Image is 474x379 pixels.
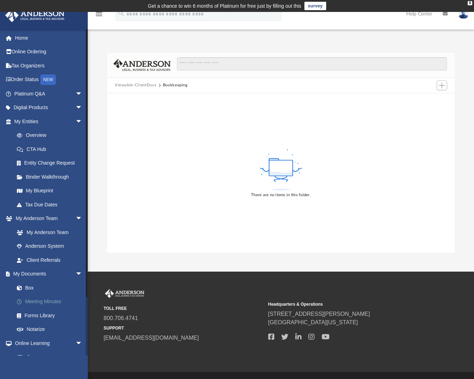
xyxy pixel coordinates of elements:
[75,114,90,129] span: arrow_drop_down
[104,305,263,312] small: TOLL FREE
[104,325,263,331] small: SUPPORT
[10,239,90,253] a: Anderson System
[10,281,90,295] a: Box
[163,82,188,88] button: Bookkeeping
[5,31,93,45] a: Home
[104,335,199,341] a: [EMAIL_ADDRESS][DOMAIN_NAME]
[3,8,67,22] img: Anderson Advisors Platinum Portal
[75,87,90,101] span: arrow_drop_down
[10,225,86,239] a: My Anderson Team
[117,9,125,17] i: search
[304,2,326,10] a: survey
[10,198,93,212] a: Tax Due Dates
[95,10,103,18] i: menu
[10,295,93,309] a: Meeting Minutes
[5,87,93,101] a: Platinum Q&Aarrow_drop_down
[5,59,93,73] a: Tax Organizers
[10,323,93,337] a: Notarize
[10,142,93,156] a: CTA Hub
[468,1,472,5] div: close
[268,319,358,325] a: [GEOGRAPHIC_DATA][US_STATE]
[251,192,311,198] div: There are no items in this folder.
[5,101,93,115] a: Digital Productsarrow_drop_down
[75,212,90,226] span: arrow_drop_down
[5,73,93,87] a: Order StatusNEW
[104,289,146,298] img: Anderson Advisors Platinum Portal
[5,267,93,281] a: My Documentsarrow_drop_down
[10,253,90,267] a: Client Referrals
[10,308,90,323] a: Forms Library
[10,156,93,170] a: Entity Change Request
[10,350,90,364] a: Courses
[177,57,447,71] input: Search files and folders
[268,311,370,317] a: [STREET_ADDRESS][PERSON_NAME]
[458,9,469,19] img: User Pic
[10,184,90,198] a: My Blueprint
[115,82,156,88] button: Viewable-ClientDocs
[5,212,90,226] a: My Anderson Teamarrow_drop_down
[437,80,447,90] button: Add
[95,13,103,18] a: menu
[268,301,428,307] small: Headquarters & Operations
[5,45,93,59] a: Online Ordering
[5,336,90,350] a: Online Learningarrow_drop_down
[10,128,93,142] a: Overview
[40,74,56,85] div: NEW
[75,267,90,281] span: arrow_drop_down
[10,170,93,184] a: Binder Walkthrough
[75,101,90,115] span: arrow_drop_down
[104,315,138,321] a: 800.706.4741
[5,114,93,128] a: My Entitiesarrow_drop_down
[148,2,301,10] div: Get a chance to win 6 months of Platinum for free just by filling out this
[75,336,90,351] span: arrow_drop_down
